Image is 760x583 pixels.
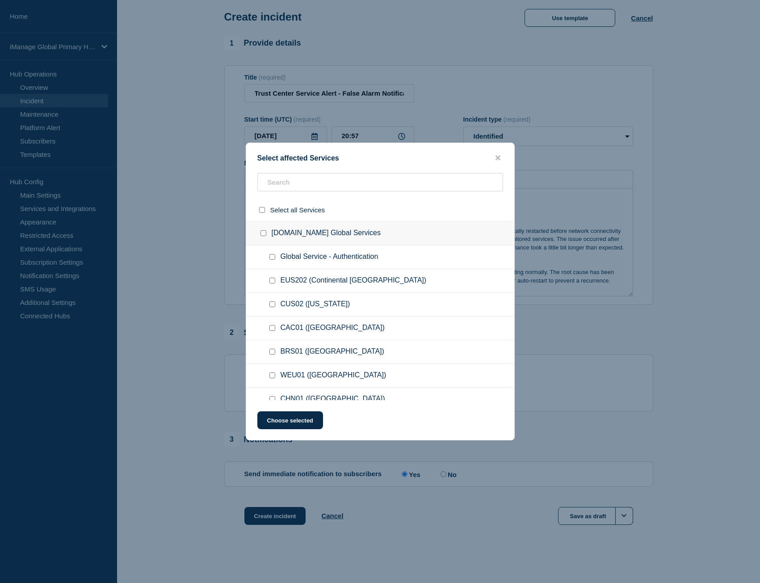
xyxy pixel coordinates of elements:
input: WEU01 (Netherlands) checkbox [269,372,275,378]
input: CUS02 (Hawaii) checkbox [269,301,275,307]
input: BRS01 (South America) checkbox [269,349,275,355]
span: CHN01 ([GEOGRAPHIC_DATA]) [281,395,385,404]
input: select all checkbox [259,207,265,213]
button: close button [493,154,503,162]
input: CloudiManage.com Global Services checkbox [260,230,266,236]
input: Global Service - Authentication checkbox [269,254,275,260]
span: Select all Services [270,206,325,214]
div: Select affected Services [246,154,514,162]
span: BRS01 ([GEOGRAPHIC_DATA]) [281,347,384,356]
span: WEU01 ([GEOGRAPHIC_DATA]) [281,371,386,380]
input: Search [257,173,503,191]
span: Global Service - Authentication [281,253,378,262]
span: EUS202 (Continental [GEOGRAPHIC_DATA]) [281,276,427,285]
span: CUS02 ([US_STATE]) [281,300,350,309]
span: CAC01 ([GEOGRAPHIC_DATA]) [281,324,385,333]
input: CHN01 (Switzerland) checkbox [269,396,275,402]
input: CAC01 (Canada) checkbox [269,325,275,331]
button: Choose selected [257,411,323,429]
div: [DOMAIN_NAME] Global Services [246,221,514,245]
input: EUS202 (Continental US) checkbox [269,278,275,283]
